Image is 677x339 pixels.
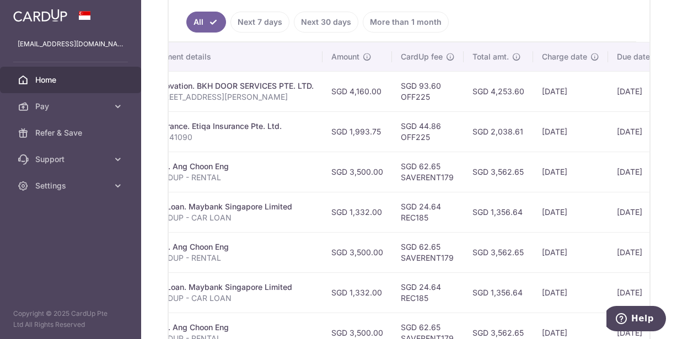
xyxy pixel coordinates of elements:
a: All [186,12,226,33]
td: [DATE] [533,192,608,232]
p: [STREET_ADDRESS][PERSON_NAME] [152,92,314,103]
span: Total amt. [472,51,509,62]
td: [DATE] [608,192,671,232]
td: [DATE] [608,111,671,152]
td: SGD 24.64 REC185 [392,192,464,232]
div: Car Loan. Maybank Singapore Limited [152,201,314,212]
div: Car Loan. Maybank Singapore Limited [152,282,314,293]
td: SGD 4,160.00 [323,71,392,111]
td: [DATE] [608,71,671,111]
div: Rent. Ang Choon Eng [152,161,314,172]
td: SGD 44.86 OFF225 [392,111,464,152]
span: Pay [35,101,108,112]
p: CARDUP - RENTAL [152,252,314,263]
td: SGD 93.60 OFF225 [392,71,464,111]
td: [DATE] [533,111,608,152]
td: SGD 62.65 SAVERENT179 [392,152,464,192]
td: SGD 3,562.65 [464,232,533,272]
span: Support [35,154,108,165]
td: [DATE] [533,232,608,272]
td: [DATE] [533,272,608,313]
div: Renovation. BKH DOOR SERVICES PTE. LTD. [152,80,314,92]
td: [DATE] [608,232,671,272]
td: SGD 62.65 SAVERENT179 [392,232,464,272]
td: SGD 1,356.64 [464,272,533,313]
a: Next 7 days [230,12,289,33]
td: SGD 3,562.65 [464,152,533,192]
div: Insurance. Etiqa Insurance Pte. Ltd. [152,121,314,132]
td: SGD 2,038.61 [464,111,533,152]
p: [EMAIL_ADDRESS][DOMAIN_NAME] [18,39,123,50]
a: More than 1 month [363,12,449,33]
img: CardUp [13,9,67,22]
span: Due date [617,51,650,62]
p: CARDUP - CAR LOAN [152,212,314,223]
span: Amount [331,51,359,62]
span: Refer & Save [35,127,108,138]
td: [DATE] [608,152,671,192]
div: Rent. Ang Choon Eng [152,241,314,252]
td: SGD 3,500.00 [323,152,392,192]
iframe: Opens a widget where you can find more information [606,306,666,333]
span: Settings [35,180,108,191]
p: CARDUP - CAR LOAN [152,293,314,304]
td: SGD 1,993.75 [323,111,392,152]
td: [DATE] [533,152,608,192]
span: Charge date [542,51,587,62]
a: Next 30 days [294,12,358,33]
td: SGD 1,356.64 [464,192,533,232]
td: SGD 3,500.00 [323,232,392,272]
td: SGD 24.64 REC185 [392,272,464,313]
td: [DATE] [533,71,608,111]
p: MA041090 [152,132,314,143]
span: CardUp fee [401,51,443,62]
p: CARDUP - RENTAL [152,172,314,183]
div: Rent. Ang Choon Eng [152,322,314,333]
td: [DATE] [608,272,671,313]
td: SGD 1,332.00 [323,272,392,313]
td: SGD 4,253.60 [464,71,533,111]
th: Payment details [143,42,323,71]
span: Home [35,74,108,85]
td: SGD 1,332.00 [323,192,392,232]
